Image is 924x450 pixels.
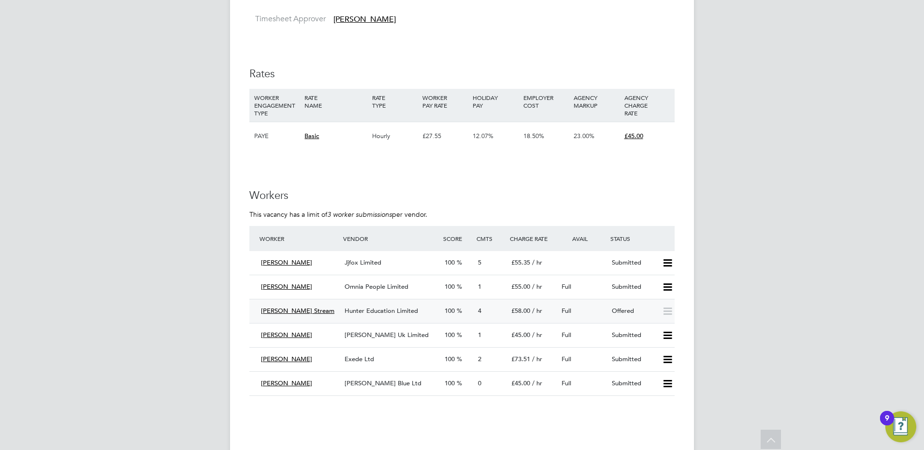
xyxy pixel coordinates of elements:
span: £45.00 [511,379,530,387]
span: [PERSON_NAME] Blue Ltd [345,379,421,387]
div: RATE TYPE [370,89,420,114]
span: [PERSON_NAME] [261,282,312,291]
div: RATE NAME [302,89,369,114]
span: / hr [532,307,542,315]
p: This vacancy has a limit of per vendor. [249,210,675,219]
span: 5 [478,258,481,267]
div: Offered [608,303,658,319]
span: / hr [532,355,542,363]
span: / hr [532,331,542,339]
span: Hunter Education Limited [345,307,418,315]
span: 100 [445,307,455,315]
span: Omnia People Limited [345,282,408,291]
span: / hr [532,258,542,267]
h3: Workers [249,189,675,203]
div: EMPLOYER COST [521,89,571,114]
span: £55.35 [511,258,530,267]
span: 100 [445,379,455,387]
div: PAYE [252,122,302,150]
span: Full [562,355,571,363]
span: Basic [304,132,319,140]
div: Hourly [370,122,420,150]
em: 3 worker submissions [327,210,392,219]
span: / hr [532,379,542,387]
span: Jjfox Limited [345,258,381,267]
span: 0 [478,379,481,387]
span: £45.00 [624,132,643,140]
span: [PERSON_NAME] [261,258,312,267]
div: Submitted [608,376,658,392]
div: Score [441,230,474,247]
div: WORKER PAY RATE [420,89,470,114]
label: Timesheet Approver [249,14,326,24]
div: AGENCY CHARGE RATE [622,89,672,122]
div: Charge Rate [507,230,558,247]
div: 9 [885,418,889,431]
h3: Rates [249,67,675,81]
div: Avail [558,230,608,247]
span: £45.00 [511,331,530,339]
span: 1 [478,282,481,291]
div: Submitted [608,327,658,343]
span: [PERSON_NAME] [261,379,312,387]
span: 100 [445,282,455,291]
span: [PERSON_NAME] Uk Limited [345,331,429,339]
div: Worker [257,230,341,247]
span: 2 [478,355,481,363]
span: £73.51 [511,355,530,363]
button: Open Resource Center, 9 new notifications [885,411,916,442]
span: 100 [445,355,455,363]
span: 100 [445,331,455,339]
div: HOLIDAY PAY [470,89,520,114]
span: Full [562,379,571,387]
span: Full [562,282,571,291]
span: £58.00 [511,307,530,315]
span: 100 [445,258,455,267]
div: Status [608,230,675,247]
div: WORKER ENGAGEMENT TYPE [252,89,302,122]
div: £27.55 [420,122,470,150]
span: Exede Ltd [345,355,374,363]
span: 1 [478,331,481,339]
span: [PERSON_NAME] [333,14,396,24]
div: Submitted [608,255,658,271]
div: Cmts [474,230,507,247]
div: AGENCY MARKUP [571,89,621,114]
div: Submitted [608,352,658,367]
span: 18.50% [523,132,544,140]
span: / hr [532,282,542,291]
span: Full [562,331,571,339]
span: 23.00% [574,132,594,140]
span: [PERSON_NAME] Stream [261,307,334,315]
div: Submitted [608,279,658,295]
span: [PERSON_NAME] [261,331,312,339]
span: 12.07% [473,132,493,140]
span: Full [562,307,571,315]
span: [PERSON_NAME] [261,355,312,363]
div: Vendor [341,230,441,247]
span: £55.00 [511,282,530,291]
span: 4 [478,307,481,315]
